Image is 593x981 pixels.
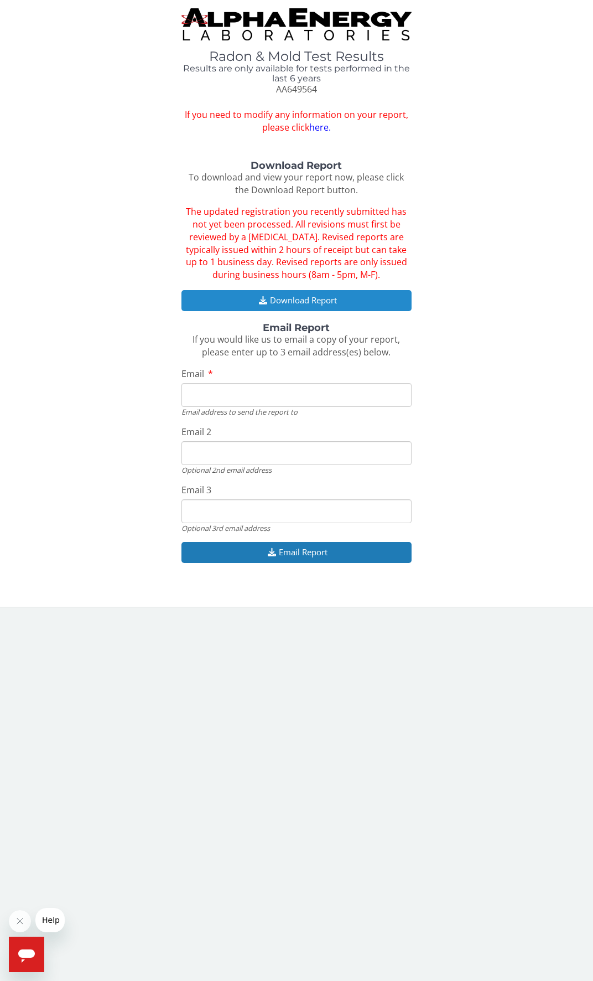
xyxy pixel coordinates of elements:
strong: Download Report [251,159,342,172]
strong: Email Report [263,322,330,334]
span: If you need to modify any information on your report, please click [181,109,412,134]
div: Optional 2nd email address [181,465,412,475]
span: Email 3 [181,484,211,496]
div: Email address to send the report to [181,407,412,417]
a: here. [309,121,331,133]
span: Email [181,368,204,380]
button: Download Report [181,290,412,311]
button: Email Report [181,542,412,562]
img: TightCrop.jpg [181,8,412,40]
h4: Results are only available for tests performed in the last 6 years [181,64,412,83]
iframe: Close message [9,910,31,932]
span: To download and view your report now, please click the Download Report button. [189,171,404,196]
iframe: Message from company [35,908,65,932]
div: Optional 3rd email address [181,523,412,533]
span: If you would like us to email a copy of your report, please enter up to 3 email address(es) below. [193,333,400,358]
span: Email 2 [181,426,211,438]
h1: Radon & Mold Test Results [181,49,412,64]
iframe: Button to launch messaging window [9,937,44,972]
span: The updated registration you recently submitted has not yet been processed. All revisions must fi... [186,205,407,281]
span: AA649564 [276,83,317,95]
